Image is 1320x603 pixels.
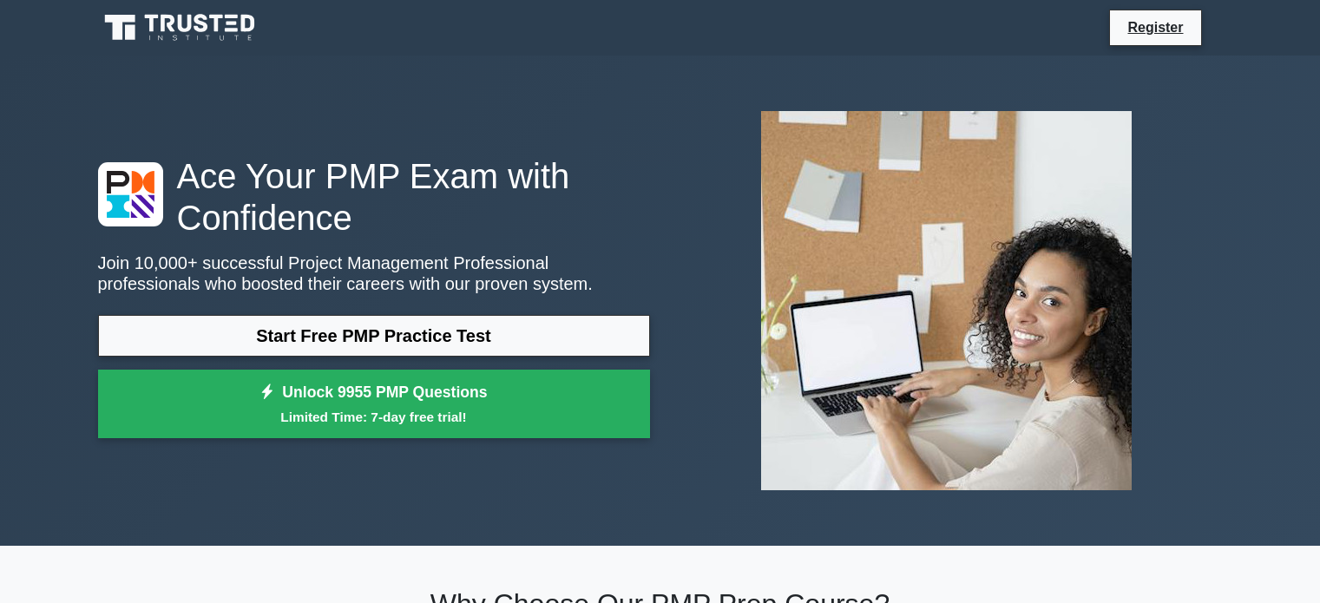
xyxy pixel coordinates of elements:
[98,252,650,294] p: Join 10,000+ successful Project Management Professional professionals who boosted their careers w...
[120,407,628,427] small: Limited Time: 7-day free trial!
[98,315,650,357] a: Start Free PMP Practice Test
[98,155,650,239] h1: Ace Your PMP Exam with Confidence
[98,370,650,439] a: Unlock 9955 PMP QuestionsLimited Time: 7-day free trial!
[1117,16,1193,38] a: Register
